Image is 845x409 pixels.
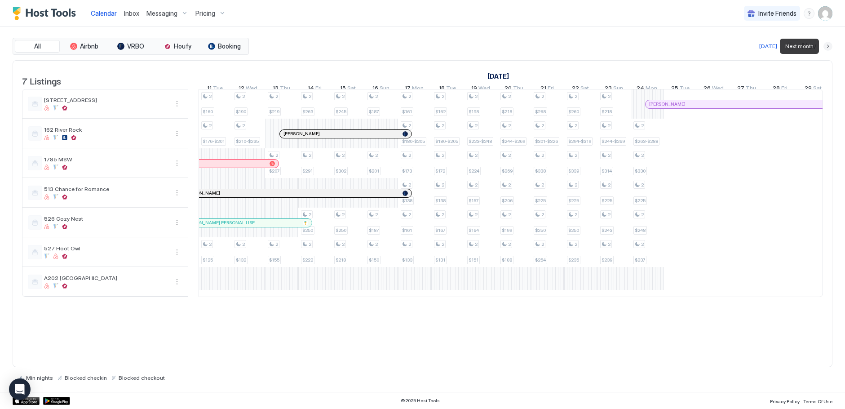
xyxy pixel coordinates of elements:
[641,241,644,247] span: 2
[701,83,726,96] a: November 26, 2025
[124,9,139,18] a: Inbox
[541,93,544,99] span: 2
[43,397,70,405] a: Google Play Store
[469,109,479,115] span: $198
[336,109,346,115] span: $245
[108,40,153,53] button: VRBO
[541,123,544,129] span: 2
[535,198,546,204] span: $225
[195,9,215,18] span: Pricing
[535,109,546,115] span: $268
[435,138,458,144] span: $180-$205
[309,152,311,158] span: 2
[402,198,412,204] span: $138
[435,109,446,115] span: $162
[408,241,411,247] span: 2
[44,245,168,252] span: 527 Hoot Owl
[746,84,756,94] span: Thu
[336,168,346,174] span: $302
[502,109,512,115] span: $218
[575,123,577,129] span: 2
[575,152,577,158] span: 2
[608,212,611,218] span: 2
[823,42,832,51] button: Next month
[469,138,492,144] span: $223-$248
[568,198,579,204] span: $225
[412,84,424,94] span: Mon
[155,40,200,53] button: Houfy
[172,98,182,109] div: menu
[44,97,168,103] span: [STREET_ADDRESS]
[435,257,445,263] span: $131
[302,227,313,233] span: $250
[269,257,279,263] span: $155
[65,374,107,381] span: Blocked checkin
[580,84,589,94] span: Sat
[575,241,577,247] span: 2
[408,123,411,129] span: 2
[13,397,40,405] a: App Store
[602,257,612,263] span: $239
[26,374,53,381] span: Min nights
[540,84,546,94] span: 21
[302,257,313,263] span: $222
[13,38,249,55] div: tab-group
[236,257,246,263] span: $132
[541,212,544,218] span: 2
[119,374,165,381] span: Blocked checkout
[508,123,511,129] span: 2
[439,84,445,94] span: 18
[781,84,787,94] span: Fri
[508,93,511,99] span: 2
[635,227,646,233] span: $248
[575,93,577,99] span: 2
[508,152,511,158] span: 2
[635,168,646,174] span: $330
[242,123,245,129] span: 2
[369,168,379,174] span: $201
[485,70,511,83] a: November 1, 2025
[568,109,579,115] span: $260
[737,84,744,94] span: 27
[336,257,346,263] span: $218
[209,123,212,129] span: 2
[475,182,478,188] span: 2
[205,83,225,96] a: November 11, 2025
[342,212,345,218] span: 2
[172,158,182,169] button: More options
[735,83,758,96] a: November 27, 2025
[380,84,389,94] span: Sun
[442,93,444,99] span: 2
[408,182,411,188] span: 2
[408,93,411,99] span: 2
[62,40,106,53] button: Airbnb
[813,84,822,94] span: Sat
[712,84,724,94] span: Wed
[402,257,412,263] span: $133
[13,7,80,20] a: Host Tools Logo
[236,83,260,96] a: November 12, 2025
[613,84,623,94] span: Sun
[402,227,412,233] span: $161
[408,212,411,218] span: 2
[340,84,346,94] span: 15
[608,241,611,247] span: 2
[502,257,512,263] span: $188
[605,84,612,94] span: 23
[568,227,579,233] span: $250
[408,152,411,158] span: 2
[602,83,625,96] a: November 23, 2025
[758,9,796,18] span: Invite Friends
[634,83,659,96] a: November 24, 2025
[270,83,292,96] a: November 13, 2025
[469,168,479,174] span: $224
[635,257,645,263] span: $237
[570,83,591,96] a: November 22, 2025
[548,84,554,94] span: Fri
[174,42,191,50] span: Houfy
[475,241,478,247] span: 2
[184,220,255,226] span: [PERSON_NAME] PERSONAL USE
[805,84,812,94] span: 29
